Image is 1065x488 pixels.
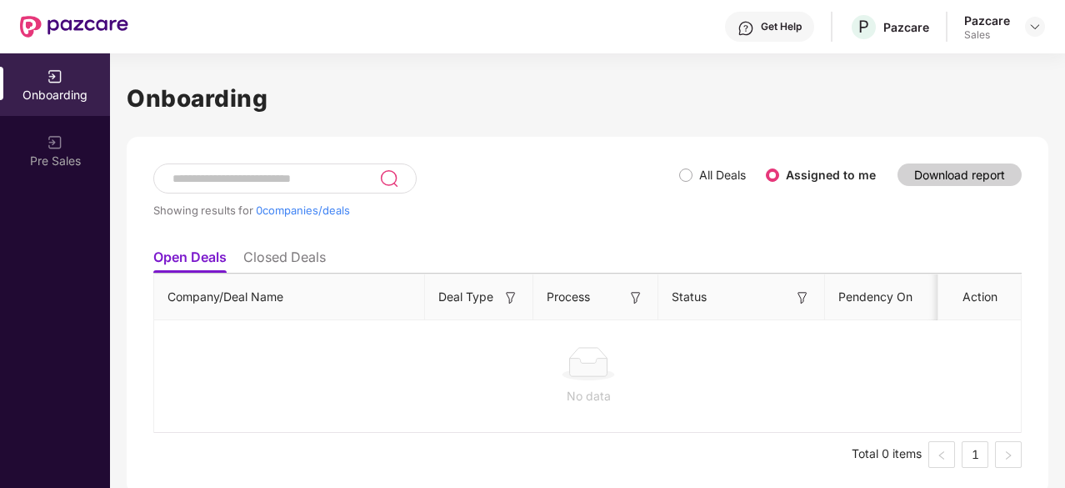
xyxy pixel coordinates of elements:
[964,28,1010,42] div: Sales
[379,169,398,189] img: svg+xml;base64,PHN2ZyB3aWR0aD0iMjQiIGhlaWdodD0iMjUiIHZpZXdCb3g9IjAgMCAyNCAyNSIgZmlsbD0ibm9uZSIgeG...
[858,17,869,37] span: P
[928,441,955,468] li: Previous Page
[1003,450,1013,460] span: right
[786,168,876,182] label: Assigned to me
[154,274,425,320] th: Company/Deal Name
[243,249,326,273] li: Closed Deals
[794,289,811,306] img: svg+xml;base64,PHN2ZyB3aWR0aD0iMTYiIGhlaWdodD0iMTYiIHZpZXdCb3g9IjAgMCAxNiAxNiIgZmlsbD0ibm9uZSIgeG...
[928,441,955,468] button: left
[995,441,1022,468] li: Next Page
[964,13,1010,28] div: Pazcare
[127,80,1048,117] h1: Onboarding
[883,19,929,35] div: Pazcare
[737,20,754,37] img: svg+xml;base64,PHN2ZyBpZD0iSGVscC0zMngzMiIgeG1sbnM9Imh0dHA6Ly93d3cudzMub3JnLzIwMDAvc3ZnIiB3aWR0aD...
[699,168,746,182] label: All Deals
[153,249,227,273] li: Open Deals
[672,288,707,306] span: Status
[897,164,1022,186] button: Download report
[938,274,1022,320] th: Action
[852,441,922,468] li: Total 0 items
[502,289,519,306] img: svg+xml;base64,PHN2ZyB3aWR0aD0iMTYiIGhlaWdodD0iMTYiIHZpZXdCb3g9IjAgMCAxNiAxNiIgZmlsbD0ibm9uZSIgeG...
[962,441,988,468] li: 1
[256,204,350,217] span: 0 companies/deals
[438,288,493,306] span: Deal Type
[838,288,912,306] span: Pendency On
[167,387,1009,405] div: No data
[761,20,802,33] div: Get Help
[47,134,63,151] img: svg+xml;base64,PHN2ZyB3aWR0aD0iMjAiIGhlaWdodD0iMjAiIHZpZXdCb3g9IjAgMCAyMCAyMCIgZmlsbD0ibm9uZSIgeG...
[47,68,63,85] img: svg+xml;base64,PHN2ZyB3aWR0aD0iMjAiIGhlaWdodD0iMjAiIHZpZXdCb3g9IjAgMCAyMCAyMCIgZmlsbD0ibm9uZSIgeG...
[995,441,1022,468] button: right
[547,288,590,306] span: Process
[1028,20,1042,33] img: svg+xml;base64,PHN2ZyBpZD0iRHJvcGRvd24tMzJ4MzIiIHhtbG5zPSJodHRwOi8vd3d3LnczLm9yZy8yMDAwL3N2ZyIgd2...
[627,289,644,306] img: svg+xml;base64,PHN2ZyB3aWR0aD0iMTYiIGhlaWdodD0iMTYiIHZpZXdCb3g9IjAgMCAxNiAxNiIgZmlsbD0ibm9uZSIgeG...
[937,450,947,460] span: left
[153,204,679,217] div: Showing results for
[20,16,128,38] img: New Pazcare Logo
[962,442,987,467] a: 1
